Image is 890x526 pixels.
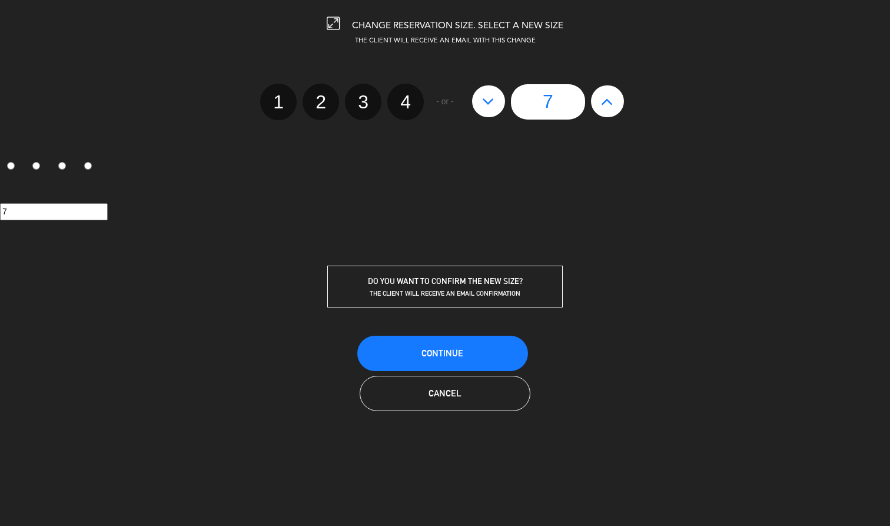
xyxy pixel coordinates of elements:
label: 1 [260,84,297,120]
input: 4 [84,162,92,170]
span: - or - [436,95,454,108]
input: 1 [7,162,15,170]
label: 4 [77,157,103,177]
span: CHANGE RESERVATION SIZE. SELECT A NEW SIZE [352,21,563,31]
label: 2 [26,157,52,177]
button: Cancel [360,376,530,411]
label: 3 [52,157,78,177]
span: DO YOU WANT TO CONFIRM THE NEW SIZE? [368,276,523,286]
span: Cancel [429,388,461,398]
input: 3 [58,162,66,170]
span: THE CLIENT WILL RECEIVE AN EMAIL CONFIRMATION [370,289,520,297]
label: 4 [387,84,424,120]
span: THE CLIENT WILL RECEIVE AN EMAIL WITH THIS CHANGE [355,38,536,44]
label: 3 [345,84,381,120]
label: 2 [303,84,339,120]
button: Continue [357,336,528,371]
span: Continue [421,348,463,358]
input: 2 [32,162,40,170]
